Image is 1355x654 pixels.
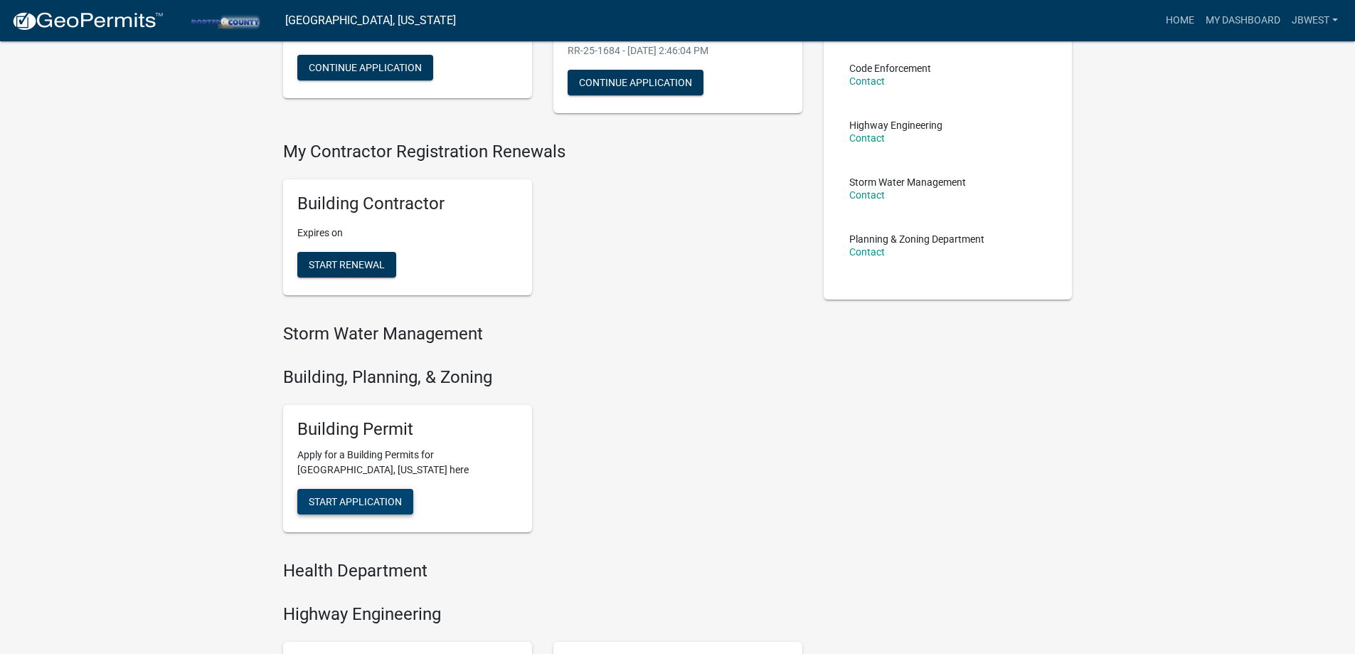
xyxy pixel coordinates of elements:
[283,324,802,344] h4: Storm Water Management
[849,234,984,244] p: Planning & Zoning Department
[297,55,433,80] button: Continue Application
[297,489,413,515] button: Start Application
[849,75,885,87] a: Contact
[568,70,703,95] button: Continue Application
[849,120,942,130] p: Highway Engineering
[297,448,518,478] p: Apply for a Building Permits for [GEOGRAPHIC_DATA], [US_STATE] here
[309,496,402,507] span: Start Application
[297,419,518,440] h5: Building Permit
[297,252,396,278] button: Start Renewal
[849,246,885,258] a: Contact
[1286,7,1344,34] a: jbwest
[1160,7,1200,34] a: Home
[309,259,385,270] span: Start Renewal
[297,226,518,241] p: Expires on
[849,132,885,144] a: Contact
[283,367,802,388] h4: Building, Planning, & Zoning
[283,142,802,162] h4: My Contractor Registration Renewals
[849,177,966,187] p: Storm Water Management
[283,604,802,625] h4: Highway Engineering
[285,9,456,33] a: [GEOGRAPHIC_DATA], [US_STATE]
[849,189,885,201] a: Contact
[283,142,802,307] wm-registration-list-section: My Contractor Registration Renewals
[297,194,518,214] h5: Building Contractor
[175,11,274,30] img: Porter County, Indiana
[568,43,788,58] p: RR-25-1684 - [DATE] 2:46:04 PM
[1200,7,1286,34] a: My Dashboard
[849,63,931,73] p: Code Enforcement
[283,561,802,581] h4: Health Department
